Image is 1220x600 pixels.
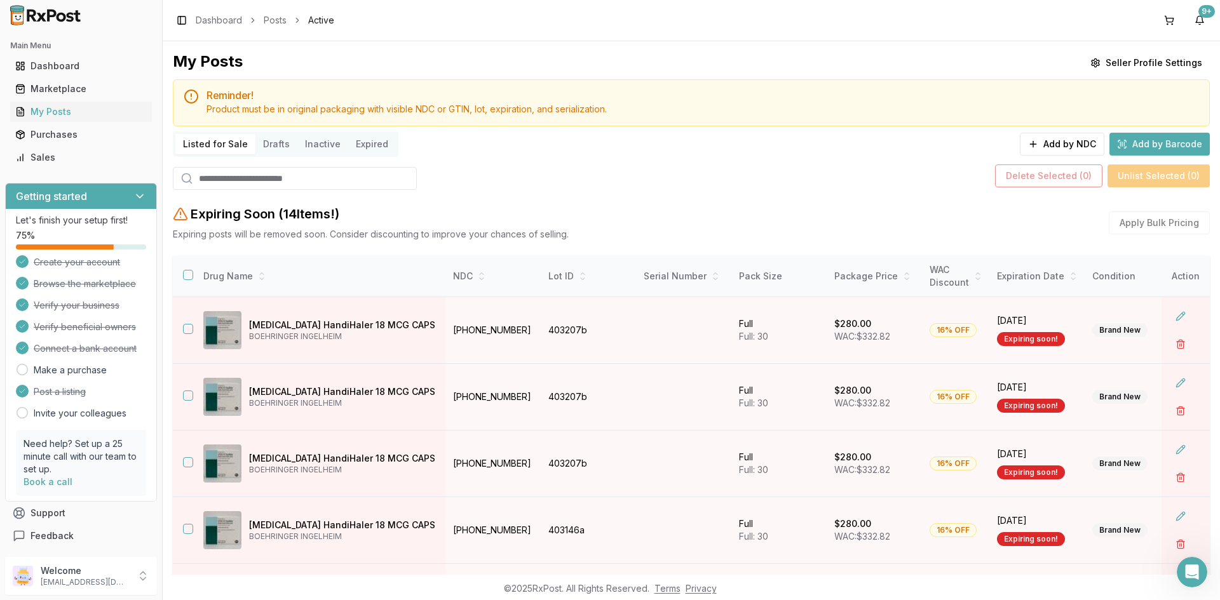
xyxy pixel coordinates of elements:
button: Purchases [5,124,157,145]
p: [MEDICAL_DATA] HandiHaler 18 MCG CAPS [249,385,435,398]
th: Pack Size [731,256,827,297]
div: Lot ID [548,270,628,283]
button: Feedback [5,524,157,547]
div: Dashboard [15,60,147,72]
button: Marketplace [5,79,157,99]
div: Expiring soon! [997,465,1065,479]
p: [MEDICAL_DATA] HandiHaler 18 MCG CAPS [249,319,435,331]
button: Add by Barcode [1109,133,1210,156]
span: Full: 30 [739,331,768,342]
td: Full [731,364,827,430]
h3: Getting started [16,189,87,204]
button: Support [5,502,157,524]
button: Seller Profile Settings [1083,51,1210,74]
div: WAC Discount [930,263,982,289]
button: Expired [348,134,396,154]
td: 403207b [541,430,636,497]
a: Make a purchase [34,364,107,377]
td: Full [731,297,827,364]
div: 9+ [1198,5,1215,18]
img: RxPost Logo [5,5,86,25]
button: Delete [1169,333,1192,356]
a: Purchases [10,123,152,146]
button: Delete [1169,466,1192,489]
td: Full [731,497,827,564]
a: Sales [10,146,152,169]
button: Inactive [297,134,348,154]
span: WAC: $332.82 [834,531,890,542]
a: Invite your colleagues [34,407,126,420]
span: WAC: $332.82 [834,331,890,342]
p: Welcome [41,564,129,577]
div: Purchases [15,128,147,141]
span: [DATE] [997,381,1077,394]
h2: Expiring Soon ( 14 Item s !) [191,205,339,223]
div: NDC [453,270,533,283]
button: My Posts [5,102,157,122]
button: Drafts [255,134,297,154]
button: Edit [1169,505,1192,528]
p: BOEHRINGER INGELHEIM [249,465,435,475]
a: Posts [264,14,287,27]
span: [DATE] [997,448,1077,460]
button: 9+ [1189,10,1210,30]
span: Active [308,14,334,27]
button: Edit [1169,438,1192,461]
iframe: Intercom live chat [1177,557,1207,587]
nav: breadcrumb [196,14,334,27]
h5: Reminder! [207,90,1199,100]
div: Expiration Date [997,270,1077,283]
a: Marketplace [10,77,152,100]
span: Feedback [30,530,74,542]
img: Spiriva HandiHaler 18 MCG CAPS [203,511,241,549]
div: Brand New [1092,390,1148,404]
p: Need help? Set up a 25 minute call with our team to set up. [24,437,139,476]
h2: Main Menu [10,41,152,51]
a: Privacy [686,583,717,594]
div: Product must be in original packaging with visible NDC or GTIN, lot, expiration, and serialization. [207,103,1199,116]
button: Dashboard [5,56,157,76]
p: BOEHRINGER INGELHEIM [249,531,435,542]
div: Marketplace [15,83,147,95]
span: Full: 30 [739,464,768,475]
div: Expiring soon! [997,399,1065,413]
span: Verify beneficial owners [34,321,136,333]
button: Delete [1169,399,1192,422]
img: Spiriva HandiHaler 18 MCG CAPS [203,378,241,416]
p: $280.00 [834,317,871,330]
button: Delete [1169,533,1192,556]
span: WAC: $332.82 [834,397,890,408]
div: Package Price [834,270,914,283]
a: Dashboard [196,14,242,27]
span: Browse the marketplace [34,277,136,290]
div: Expiring soon! [997,332,1065,346]
div: 16% OFF [930,390,977,404]
div: My Posts [15,105,147,118]
div: Drug Name [203,270,435,283]
span: Create your account [34,256,120,269]
span: Connect a bank account [34,342,137,355]
span: 75 % [16,229,35,242]
p: Expiring posts will be removed soon. Consider discounting to improve your chances of selling. [173,228,569,241]
a: Book a call [24,476,72,487]
p: [MEDICAL_DATA] HandiHaler 18 MCG CAPS [249,519,435,531]
button: Add by NDC [1020,133,1104,156]
img: Spiriva HandiHaler 18 MCG CAPS [203,311,241,349]
span: WAC: $332.82 [834,464,890,475]
div: Expiring soon! [997,532,1065,546]
a: My Posts [10,100,152,123]
p: $280.00 [834,517,871,530]
th: Condition [1085,256,1180,297]
div: My Posts [173,51,243,74]
button: Listed for Sale [175,134,255,154]
img: Spiriva HandiHaler 18 MCG CAPS [203,444,241,483]
span: Verify your business [34,299,119,312]
div: Serial Number [644,270,724,283]
button: Edit [1169,371,1192,394]
p: $280.00 [834,384,871,397]
div: 16% OFF [930,457,977,470]
td: [PHONE_NUMBER] [445,497,541,564]
p: [EMAIL_ADDRESS][DOMAIN_NAME] [41,577,129,587]
a: Dashboard [10,55,152,77]
a: Terms [654,583,681,594]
